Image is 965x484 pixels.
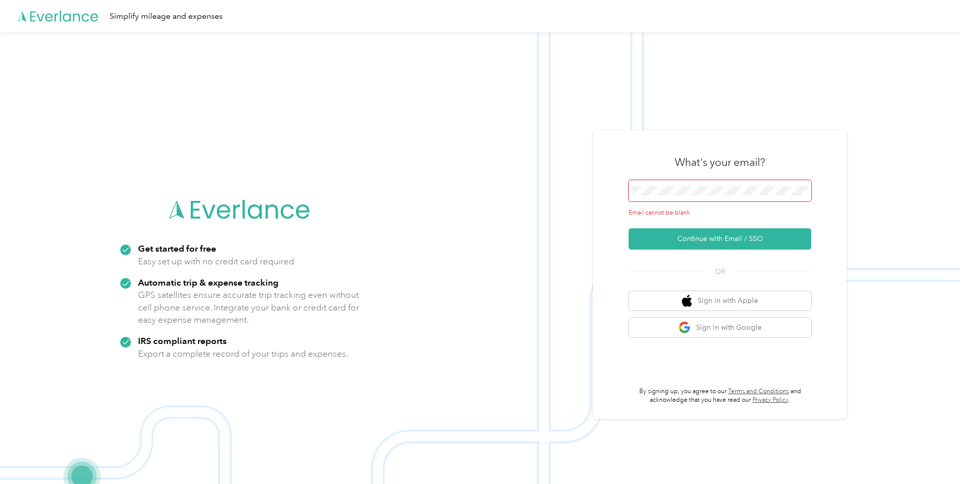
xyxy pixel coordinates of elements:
[728,388,789,395] a: Terms and Conditions
[629,209,811,218] div: Email cannot be blank
[138,255,294,268] p: Easy set up with no credit card required
[629,291,811,311] button: apple logoSign in with Apple
[138,289,360,326] p: GPS satellites ensure accurate trip tracking even without cell phone service. Integrate your bank...
[702,266,738,277] span: OR
[138,243,216,254] strong: Get started for free
[629,228,811,250] button: Continue with Email / SSO
[675,155,765,169] h3: What's your email?
[752,396,788,404] a: Privacy Policy
[138,277,279,288] strong: Automatic trip & expense tracking
[138,348,348,360] p: Export a complete record of your trips and expenses.
[138,335,227,346] strong: IRS compliant reports
[678,321,691,334] img: google logo
[629,387,811,405] p: By signing up, you agree to our and acknowledge that you have read our .
[110,10,223,23] div: Simplify mileage and expenses
[682,295,692,307] img: apple logo
[629,318,811,337] button: google logoSign in with Google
